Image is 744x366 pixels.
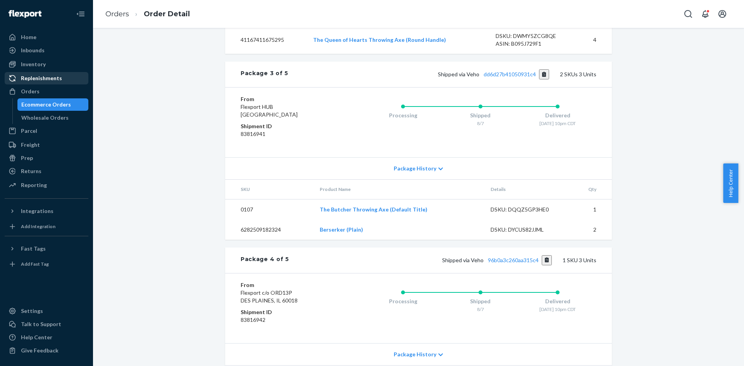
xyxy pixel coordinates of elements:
[73,6,88,22] button: Close Navigation
[5,58,88,70] a: Inventory
[5,305,88,317] a: Settings
[519,297,596,305] div: Delivered
[241,281,333,289] dt: From
[5,220,88,233] a: Add Integration
[519,306,596,313] div: [DATE] 10pm CDT
[21,320,61,328] div: Talk to Support
[442,306,519,313] div: 8/7
[225,180,313,199] th: SKU
[5,125,88,137] a: Parcel
[5,31,88,43] a: Home
[5,344,88,357] button: Give Feedback
[539,69,549,79] button: Copy tracking number
[289,255,596,265] div: 1 SKU 3 Units
[519,120,596,127] div: [DATE] 10pm CDT
[313,180,484,199] th: Product Name
[574,26,612,54] td: 4
[5,85,88,98] a: Orders
[5,331,88,344] a: Help Center
[442,120,519,127] div: 8/7
[5,139,88,151] a: Freight
[21,60,46,68] div: Inventory
[21,101,71,108] div: Ecommerce Orders
[697,6,713,22] button: Open notifications
[21,127,37,135] div: Parcel
[105,10,129,18] a: Orders
[241,308,333,316] dt: Shipment ID
[241,130,333,138] dd: 83816941
[364,297,442,305] div: Processing
[21,307,43,315] div: Settings
[394,165,436,172] span: Package History
[21,74,62,82] div: Replenishments
[5,179,88,191] a: Reporting
[9,10,41,18] img: Flexport logo
[225,26,307,54] td: 41167411675295
[5,152,88,164] a: Prep
[21,154,33,162] div: Prep
[21,114,69,122] div: Wholesale Orders
[496,32,568,40] div: DSKU: DWMY5ZCG8QE
[496,40,568,48] div: ASIN: B095J729F1
[225,199,313,220] td: 0107
[5,44,88,57] a: Inbounds
[288,69,596,79] div: 2 SKUs 3 Units
[484,180,570,199] th: Details
[320,206,427,213] a: The Butcher Throwing Axe (Default Title)
[364,112,442,119] div: Processing
[17,112,89,124] a: Wholesale Orders
[225,220,313,240] td: 6282509182324
[569,220,612,240] td: 2
[5,72,88,84] a: Replenishments
[5,258,88,270] a: Add Fast Tag
[723,163,738,203] button: Help Center
[519,112,596,119] div: Delivered
[21,141,40,149] div: Freight
[21,88,40,95] div: Orders
[491,206,563,213] div: DSKU: DQQZ5GP3HE0
[21,167,41,175] div: Returns
[241,95,333,103] dt: From
[21,333,52,341] div: Help Center
[5,242,88,255] button: Fast Tags
[21,181,47,189] div: Reporting
[99,3,196,26] ol: breadcrumbs
[442,112,519,119] div: Shipped
[569,199,612,220] td: 1
[484,71,536,77] a: dd6d27b41050931c4
[488,257,539,263] a: 96b0a3c260aa315c4
[17,98,89,111] a: Ecommerce Orders
[5,318,88,330] a: Talk to Support
[241,122,333,130] dt: Shipment ID
[680,6,696,22] button: Open Search Box
[21,261,49,267] div: Add Fast Tag
[241,255,289,265] div: Package 4 of 5
[491,226,563,234] div: DSKU: DYCUS82JJML
[569,180,612,199] th: Qty
[241,69,288,79] div: Package 3 of 5
[394,351,436,358] span: Package History
[241,289,298,304] span: Flexport c/o ORD13P DES PLAINES, IL 60018
[715,6,730,22] button: Open account menu
[542,255,552,265] button: Copy tracking number
[438,71,549,77] span: Shipped via Veho
[5,205,88,217] button: Integrations
[144,10,190,18] a: Order Detail
[442,297,519,305] div: Shipped
[21,245,46,253] div: Fast Tags
[241,316,333,324] dd: 83816942
[21,223,55,230] div: Add Integration
[5,165,88,177] a: Returns
[442,257,552,263] span: Shipped via Veho
[241,103,298,118] span: Flexport HUB [GEOGRAPHIC_DATA]
[21,46,45,54] div: Inbounds
[21,207,53,215] div: Integrations
[320,226,363,233] a: Berserker (Plain)
[21,347,59,354] div: Give Feedback
[21,33,36,41] div: Home
[313,36,446,43] a: The Queen of Hearts Throwing Axe (Round Handle)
